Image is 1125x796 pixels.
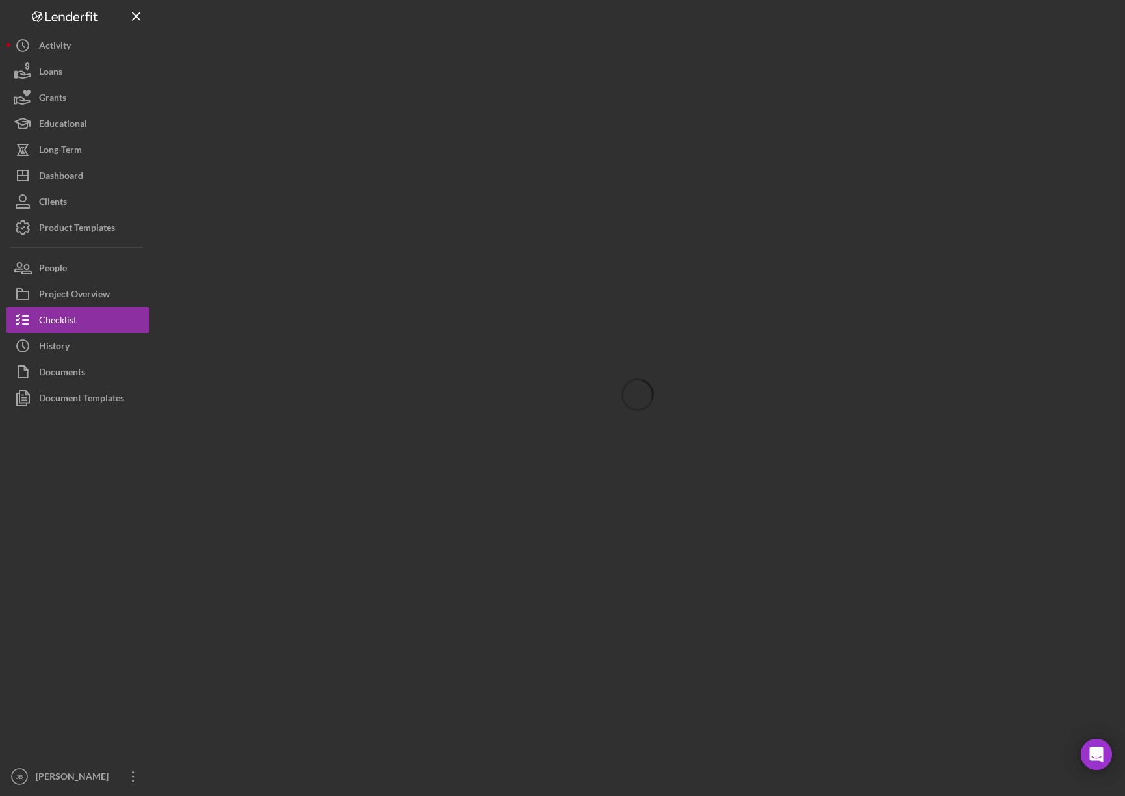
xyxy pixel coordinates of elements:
button: Loans [6,59,149,85]
div: Checklist [39,307,77,336]
button: Activity [6,33,149,59]
button: History [6,333,149,359]
text: JB [16,773,23,780]
button: Checklist [6,307,149,333]
div: Open Intercom Messenger [1081,739,1112,770]
button: Project Overview [6,281,149,307]
button: Product Templates [6,215,149,241]
button: Long-Term [6,137,149,163]
div: History [39,333,70,362]
div: Loans [39,59,62,88]
div: Document Templates [39,385,124,414]
button: Documents [6,359,149,385]
div: Clients [39,189,67,218]
div: [PERSON_NAME] [32,763,117,793]
div: Long-Term [39,137,82,166]
button: Dashboard [6,163,149,189]
button: Educational [6,111,149,137]
button: Clients [6,189,149,215]
div: Project Overview [39,281,110,310]
button: Document Templates [6,385,149,411]
button: JB[PERSON_NAME] [6,763,149,789]
button: People [6,255,149,281]
div: Documents [39,359,85,388]
button: Grants [6,85,149,111]
div: Grants [39,85,66,114]
div: Dashboard [39,163,83,192]
div: People [39,255,67,284]
div: Educational [39,111,87,140]
div: Product Templates [39,215,115,244]
div: Activity [39,33,71,62]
